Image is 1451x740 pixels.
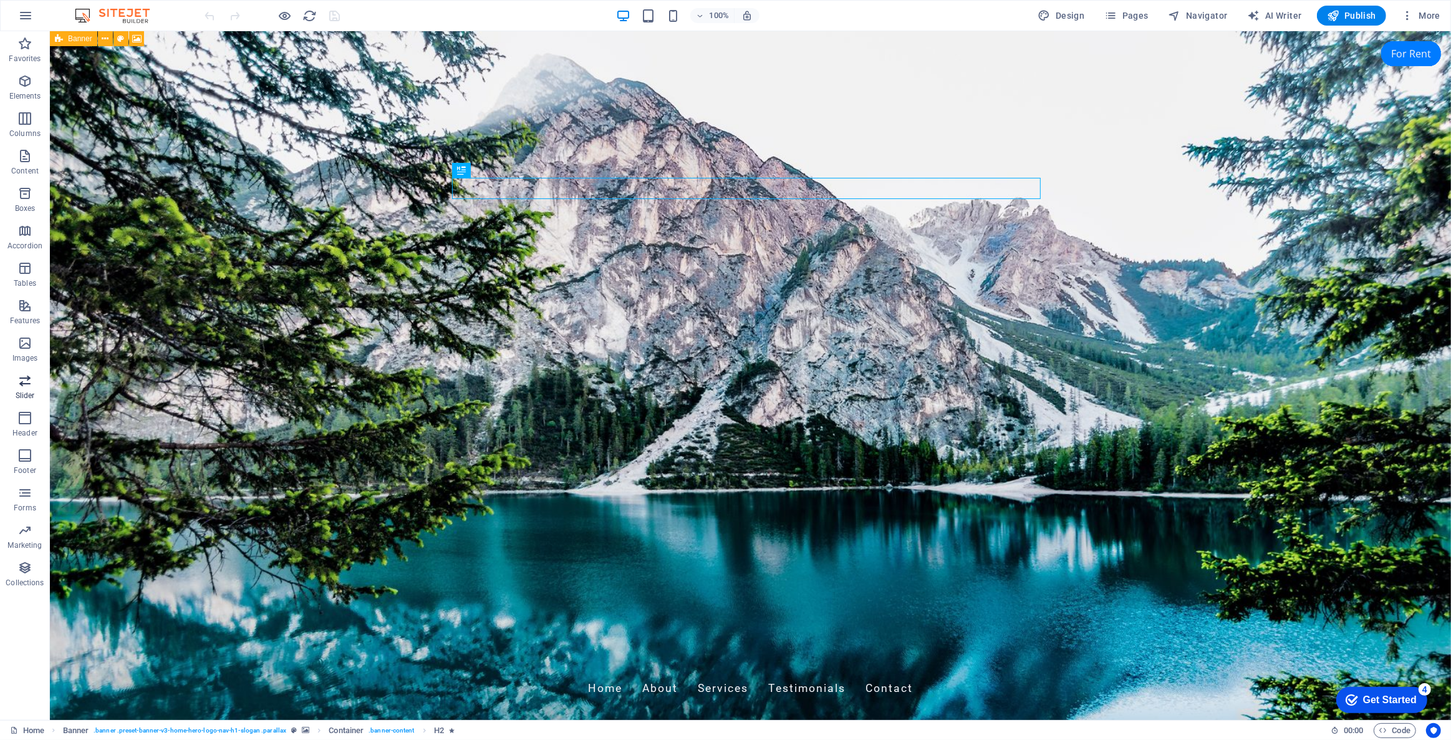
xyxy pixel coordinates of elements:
[15,203,36,213] p: Boxes
[302,8,317,23] button: reload
[1327,9,1376,22] span: Publish
[449,727,455,734] i: Element contains an animation
[63,723,89,738] span: Click to select. Double-click to edit
[1426,723,1441,738] button: Usercentrics
[14,465,36,475] p: Footer
[9,129,41,139] p: Columns
[1038,9,1085,22] span: Design
[741,10,753,21] i: On resize automatically adjust zoom level to fit chosen device.
[690,8,735,23] button: 100%
[1248,9,1302,22] span: AI Writer
[34,14,87,25] div: Get Started
[16,391,35,401] p: Slider
[7,540,42,550] p: Marketing
[89,2,102,15] div: 4
[9,54,41,64] p: Favorites
[1104,9,1148,22] span: Pages
[10,723,44,738] a: Click to cancel selection. Double-click to open Pages
[1317,6,1386,26] button: Publish
[14,503,36,513] p: Forms
[7,241,42,251] p: Accordion
[1379,723,1410,738] span: Code
[1033,6,1090,26] div: Design (Ctrl+Alt+Y)
[434,723,444,738] span: Click to select. Double-click to edit
[6,578,44,588] p: Collections
[709,8,729,23] h6: 100%
[1169,9,1228,22] span: Navigator
[94,723,286,738] span: . banner .preset-banner-v3-home-hero-logo-nav-h1-slogan .parallax
[63,723,455,738] nav: breadcrumb
[1164,6,1233,26] button: Navigator
[302,727,309,734] i: This element contains a background
[1331,10,1391,35] div: For Rent
[291,727,297,734] i: This element is a customizable preset
[369,723,414,738] span: . banner-content
[1033,6,1090,26] button: Design
[1374,723,1416,738] button: Code
[1396,6,1445,26] button: More
[329,723,364,738] span: Click to select. Double-click to edit
[1243,6,1307,26] button: AI Writer
[7,6,98,32] div: Get Started 4 items remaining, 20% complete
[1099,6,1153,26] button: Pages
[14,278,36,288] p: Tables
[72,8,165,23] img: Editor Logo
[1344,723,1363,738] span: 00 00
[9,91,41,101] p: Elements
[10,316,40,326] p: Features
[11,166,39,176] p: Content
[1331,723,1364,738] h6: Session time
[12,353,38,363] p: Images
[12,428,37,438] p: Header
[1401,9,1440,22] span: More
[303,9,317,23] i: Reload page
[1352,726,1354,735] span: :
[68,35,92,42] span: Banner
[277,8,292,23] button: Click here to leave preview mode and continue editing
